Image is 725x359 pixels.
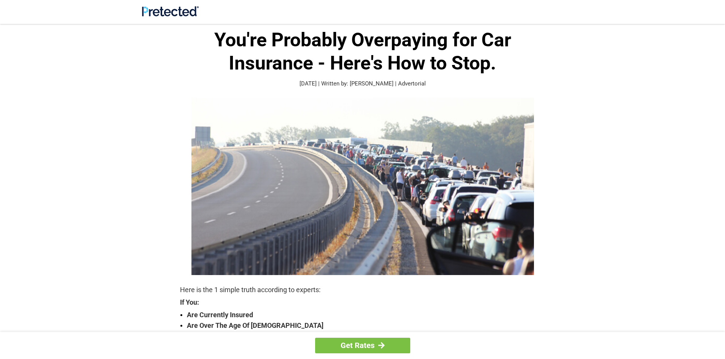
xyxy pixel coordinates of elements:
a: Site Logo [142,11,199,18]
strong: Are Currently Insured [187,310,545,320]
a: Get Rates [315,338,410,353]
strong: Drive Less Than 50 Miles Per Day [187,331,545,342]
strong: If You: [180,299,545,306]
p: [DATE] | Written by: [PERSON_NAME] | Advertorial [180,79,545,88]
h1: You're Probably Overpaying for Car Insurance - Here's How to Stop. [180,28,545,75]
p: Here is the 1 simple truth according to experts: [180,285,545,295]
img: Site Logo [142,6,199,16]
strong: Are Over The Age Of [DEMOGRAPHIC_DATA] [187,320,545,331]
